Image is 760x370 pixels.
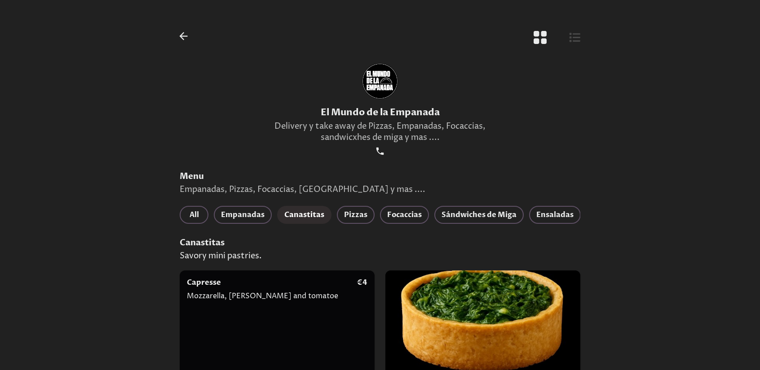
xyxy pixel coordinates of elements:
[357,278,367,287] p: € 4
[442,209,517,221] span: Sándwiches de Miga
[274,106,486,119] h1: El Mundo de la Empanada
[529,206,581,224] button: Ensaladas
[176,29,191,44] button: Back to Profile
[180,184,580,195] p: Empanadas, Pizzas, Focaccias, [GEOGRAPHIC_DATA] y mas ....
[387,209,422,221] span: Focaccias
[221,209,265,221] span: Empanadas
[344,209,367,221] span: Pizzas
[187,209,201,221] span: All
[284,209,324,221] span: Canastitas
[180,171,580,182] h2: Menu
[434,206,524,224] button: Sándwiches de Miga
[531,29,549,46] button: Botón de vista de cuadrícula
[180,206,208,224] button: All
[568,29,582,46] button: Botón de vista de lista
[274,121,486,143] p: Delivery y take away de Pizzas, Empanadas, Focaccias, sandwicxhes de miga y mas ....
[180,237,580,248] h3: Canastitas
[214,206,272,224] button: Empanadas
[277,206,331,224] button: Canastitas
[374,145,386,157] a: social-link-PHONE
[536,209,574,221] span: Ensaladas
[337,206,375,224] button: Pizzas
[180,250,580,261] p: Savory mini pastries.
[187,291,357,305] p: Mozzarella, [PERSON_NAME] and tomatoe
[380,206,429,224] button: Focaccias
[187,278,221,287] h4: Capresse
